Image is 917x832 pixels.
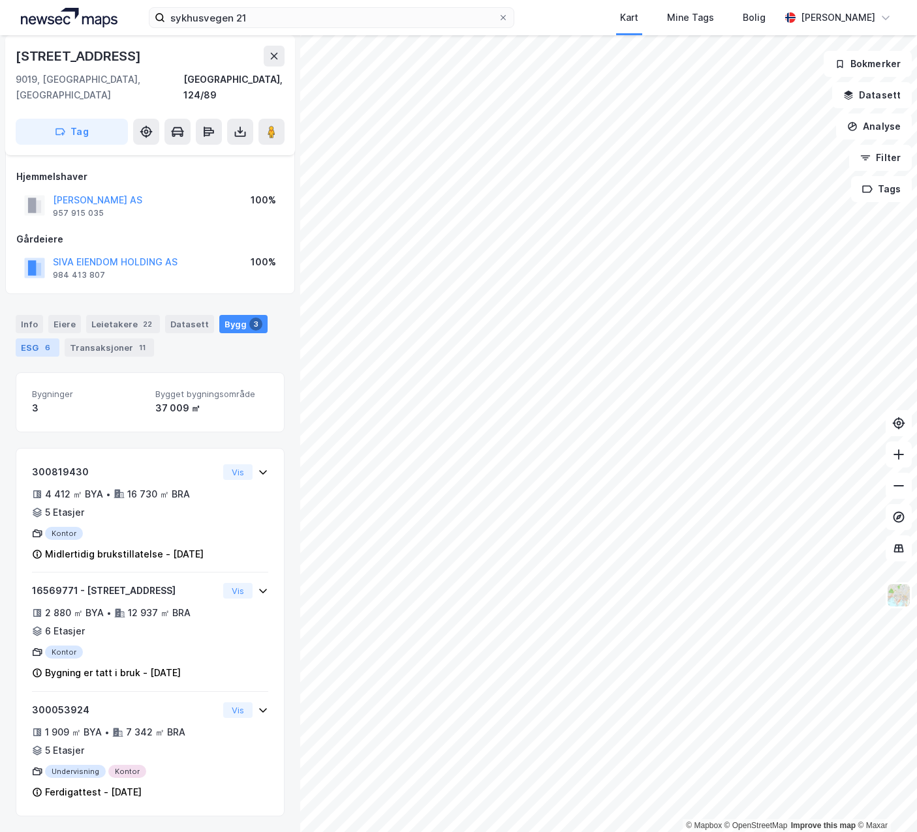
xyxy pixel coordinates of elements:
div: 3 [249,318,262,331]
div: • [104,727,110,737]
div: 2 880 ㎡ BYA [45,605,104,621]
button: Tags [851,176,912,202]
img: logo.a4113a55bc3d86da70a041830d287a7e.svg [21,8,117,27]
a: Mapbox [686,821,722,830]
div: 300819430 [32,464,218,480]
button: Tag [16,119,128,145]
div: 6 Etasjer [45,623,85,639]
div: 100% [251,254,276,270]
div: • [106,489,111,499]
div: Info [16,315,43,333]
a: Improve this map [791,821,856,830]
input: Søk på adresse, matrikkel, gårdeiere, leietakere eller personer [165,8,498,27]
div: Eiere [48,315,81,333]
div: Bygg [219,315,268,333]
div: 5 Etasjer [45,743,84,758]
div: 957 915 035 [53,208,104,218]
div: Gårdeiere [16,231,284,247]
div: 1 909 ㎡ BYA [45,724,102,740]
iframe: Chat Widget [852,769,917,832]
div: 9019, [GEOGRAPHIC_DATA], [GEOGRAPHIC_DATA] [16,72,183,103]
div: 3 [32,400,145,416]
div: • [106,608,112,618]
button: Datasett [832,82,912,108]
span: Bygget bygningsområde [155,389,268,400]
div: 7 342 ㎡ BRA [126,724,185,740]
div: 22 [140,318,155,331]
div: Leietakere [86,315,160,333]
img: Z [886,583,911,608]
div: Bolig [743,10,766,25]
div: Datasett [165,315,214,333]
div: 16569771 - [STREET_ADDRESS] [32,583,218,599]
div: 984 413 807 [53,270,105,280]
a: OpenStreetMap [724,821,788,830]
button: Vis [223,583,253,599]
div: Midlertidig brukstillatelse - [DATE] [45,546,204,562]
div: [STREET_ADDRESS] [16,46,144,67]
button: Filter [849,145,912,171]
span: Bygninger [32,389,145,400]
button: Vis [223,702,253,718]
div: 4 412 ㎡ BYA [45,486,103,502]
div: 16 730 ㎡ BRA [127,486,190,502]
div: Kontrollprogram for chat [852,769,917,832]
button: Analyse [836,113,912,140]
div: Mine Tags [667,10,714,25]
button: Vis [223,464,253,480]
div: 5 Etasjer [45,505,84,520]
div: 37 009 ㎡ [155,400,268,416]
div: 6 [41,341,54,354]
div: ESG [16,338,59,357]
div: Ferdigattest - [DATE] [45,784,142,800]
div: Kart [620,10,638,25]
div: [GEOGRAPHIC_DATA], 124/89 [183,72,285,103]
div: Bygning er tatt i bruk - [DATE] [45,665,181,681]
div: 11 [136,341,149,354]
div: [PERSON_NAME] [801,10,875,25]
div: 300053924 [32,702,218,718]
div: 100% [251,192,276,208]
div: 12 937 ㎡ BRA [128,605,191,621]
div: Transaksjoner [65,338,154,357]
div: Hjemmelshaver [16,169,284,185]
button: Bokmerker [824,51,912,77]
